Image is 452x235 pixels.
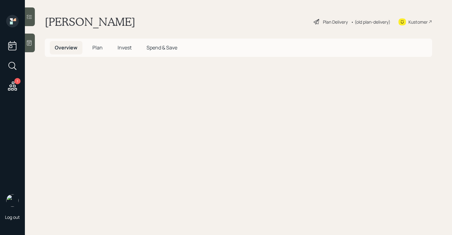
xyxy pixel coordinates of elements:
[147,44,177,51] span: Spend & Save
[55,44,77,51] span: Overview
[45,15,135,29] h1: [PERSON_NAME]
[92,44,103,51] span: Plan
[118,44,132,51] span: Invest
[14,78,21,84] div: 1
[323,19,348,25] div: Plan Delivery
[351,19,390,25] div: • (old plan-delivery)
[5,214,20,220] div: Log out
[408,19,428,25] div: Kustomer
[6,194,19,207] img: robby-grisanti-headshot.png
